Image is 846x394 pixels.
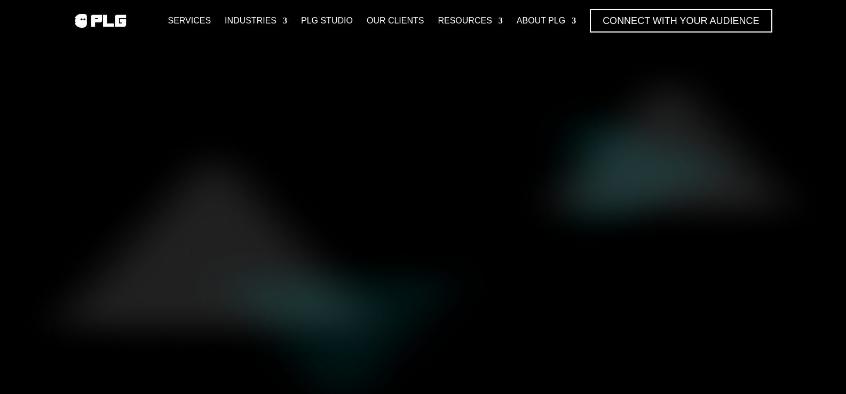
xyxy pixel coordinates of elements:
[225,9,287,33] a: Industries
[168,9,211,33] a: Services
[438,9,502,33] a: Resources
[301,9,353,33] a: PLG Studio
[367,9,424,33] a: Our Clients
[517,9,576,33] a: About PLG
[590,9,772,33] a: Connect with Your Audience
